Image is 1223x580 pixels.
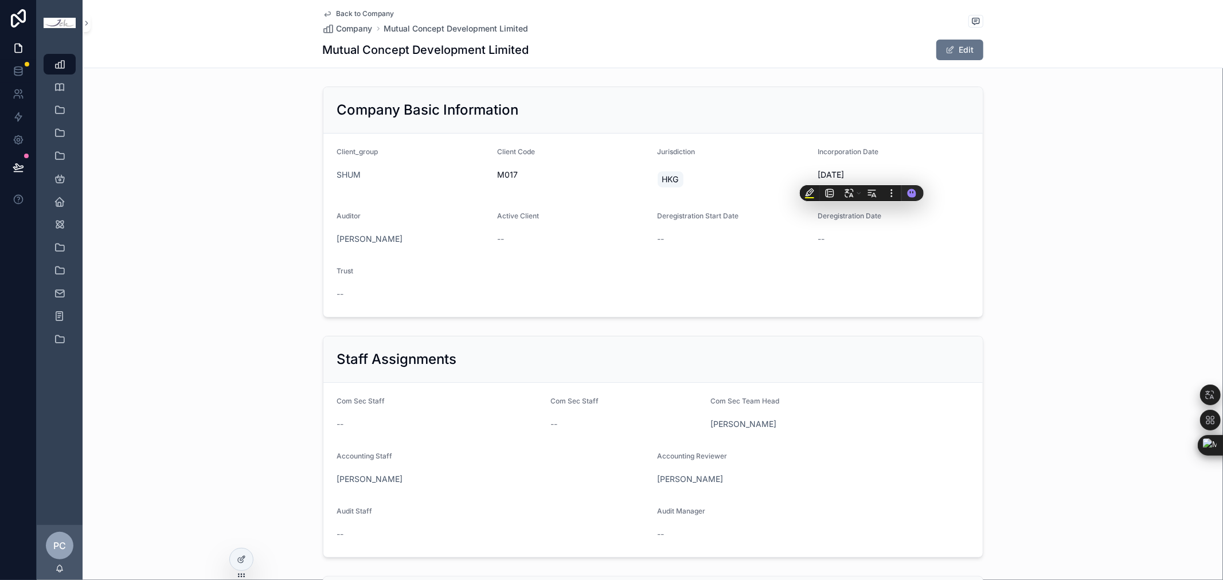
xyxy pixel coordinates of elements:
[337,101,519,119] h2: Company Basic Information
[658,211,739,220] span: Deregistration Start Date
[323,42,529,58] h1: Mutual Concept Development Limited
[497,233,504,245] span: --
[818,211,881,220] span: Deregistration Date
[337,267,354,275] span: Trust
[337,23,373,34] span: Company
[337,288,344,300] span: --
[337,169,361,181] a: SHUM
[384,23,529,34] a: Mutual Concept Development Limited
[818,169,969,181] span: [DATE]
[337,397,385,405] span: Com Sec Staff
[657,528,664,540] span: --
[37,46,83,365] div: scrollable content
[323,9,394,18] a: Back to Company
[337,473,403,485] a: [PERSON_NAME]
[662,174,679,185] span: HKG
[658,147,695,156] span: Jurisdiction
[550,418,557,430] span: --
[818,147,878,156] span: Incorporation Date
[657,452,727,460] span: Accounting Reviewer
[658,233,665,245] span: --
[337,233,403,245] a: [PERSON_NAME]
[657,473,723,485] a: [PERSON_NAME]
[550,397,599,405] span: Com Sec Staff
[337,418,344,430] span: --
[44,18,76,29] img: App logo
[337,507,373,515] span: Audit Staff
[711,397,780,405] span: Com Sec Team Head
[711,418,777,430] a: [PERSON_NAME]
[497,147,535,156] span: Client Code
[337,147,378,156] span: Client_group
[323,23,373,34] a: Company
[936,40,983,60] button: Edit
[337,350,457,369] h2: Staff Assignments
[818,233,825,245] span: --
[337,9,394,18] span: Back to Company
[337,452,393,460] span: Accounting Staff
[497,169,648,181] span: M017
[497,211,539,220] span: Active Client
[657,507,705,515] span: Audit Manager
[337,211,361,220] span: Auditor
[337,528,344,540] span: --
[53,539,66,552] span: PC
